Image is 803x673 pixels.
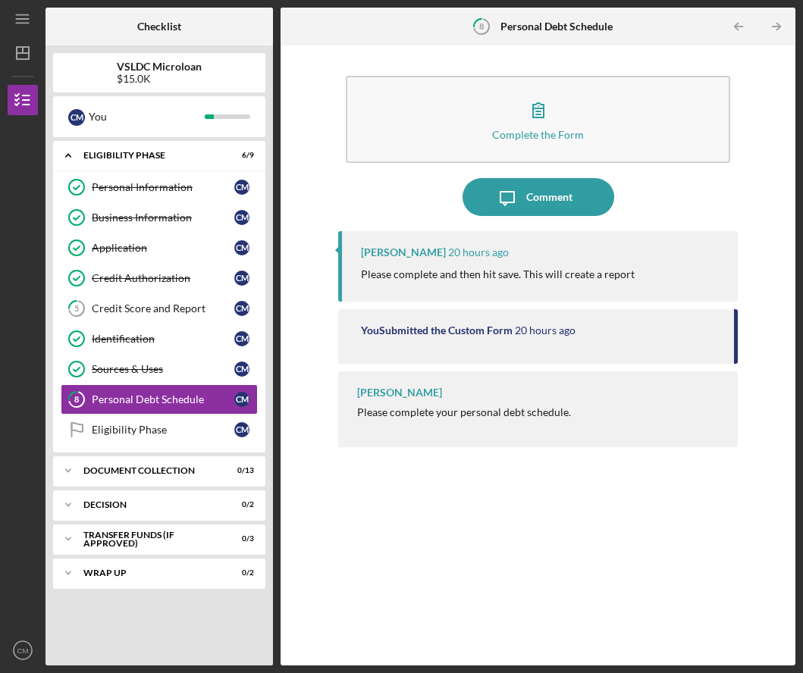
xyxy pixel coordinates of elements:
div: C M [234,301,249,316]
div: 0 / 2 [227,568,254,578]
a: Personal InformationCM [61,172,258,202]
b: Personal Debt Schedule [500,20,613,33]
time: 2025-09-09 04:37 [448,246,509,258]
div: $15.0K [117,73,202,85]
div: Document Collection [83,466,216,475]
time: 2025-09-09 04:35 [515,324,576,336]
a: Sources & UsesCM [61,354,258,384]
div: C M [234,271,249,286]
div: Comment [526,178,572,216]
div: You [89,104,205,130]
div: C M [234,392,249,407]
tspan: 8 [74,395,79,405]
b: Checklist [137,20,181,33]
div: Complete the Form [492,129,584,140]
button: Comment [463,178,614,216]
div: Transfer Funds (If Approved) [83,531,216,548]
div: C M [68,109,85,126]
div: Identification [92,333,234,345]
div: [PERSON_NAME] [357,387,442,399]
div: C M [234,362,249,377]
a: IdentificationCM [61,324,258,354]
button: Complete the Form [346,76,730,163]
button: CM [8,635,38,665]
div: Sources & Uses [92,363,234,375]
tspan: 8 [479,21,484,31]
div: Credit Authorization [92,272,234,284]
a: 8Personal Debt ScheduleCM [61,384,258,415]
a: Eligibility PhaseCM [61,415,258,445]
div: Eligibility Phase [92,424,234,436]
a: Business InformationCM [61,202,258,233]
div: C M [234,331,249,346]
div: Application [92,242,234,254]
div: 0 / 3 [227,534,254,543]
div: Please complete your personal debt schedule. [357,406,571,418]
div: C M [234,180,249,195]
div: C M [234,422,249,437]
tspan: 5 [74,304,79,314]
div: Business Information [92,211,234,224]
text: CM [17,646,29,655]
div: C M [234,210,249,225]
div: Personal Debt Schedule [92,393,234,405]
a: ApplicationCM [61,233,258,263]
div: Wrap Up [83,568,216,578]
div: 6 / 9 [227,151,254,160]
div: 0 / 2 [227,500,254,509]
div: C M [234,240,249,255]
a: 5Credit Score and ReportCM [61,293,258,324]
div: [PERSON_NAME] [361,246,446,258]
div: Credit Score and Report [92,302,234,315]
div: Decision [83,500,216,509]
div: Eligibility Phase [83,151,216,160]
div: 0 / 13 [227,466,254,475]
div: You Submitted the Custom Form [361,324,513,336]
a: Credit AuthorizationCM [61,263,258,293]
p: Please complete and then hit save. This will create a report [361,266,635,283]
div: Personal Information [92,181,234,193]
b: VSLDC Microloan [117,61,202,73]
